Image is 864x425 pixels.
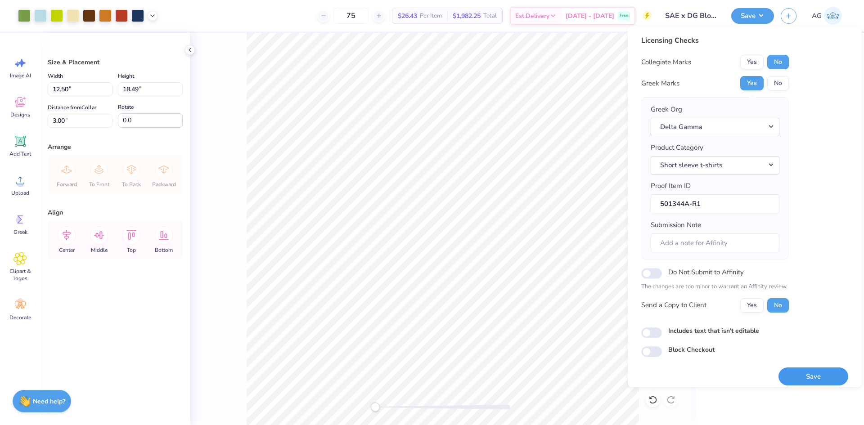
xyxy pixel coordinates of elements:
label: Product Category [651,143,703,153]
span: AG [812,11,822,21]
div: Collegiate Marks [641,57,691,67]
label: Includes text that isn't editable [668,326,759,336]
button: No [767,298,789,313]
span: Upload [11,189,29,197]
button: Save [778,367,848,386]
div: Size & Placement [48,58,183,67]
p: The changes are too minor to warrant an Affinity review. [641,282,789,291]
label: Height [118,71,134,81]
span: Middle [91,246,108,254]
button: Delta Gamma [651,118,779,136]
button: Short sleeve t-shirts [651,156,779,174]
label: Greek Org [651,104,682,115]
span: Add Text [9,150,31,157]
div: Send a Copy to Client [641,300,706,310]
span: $26.43 [398,11,417,21]
button: Save [731,8,774,24]
input: Add a note for Affinity [651,233,779,253]
label: Width [48,71,63,81]
span: Clipart & logos [5,268,35,282]
div: Greek Marks [641,78,679,89]
strong: Need help? [33,397,65,406]
span: Greek [13,228,27,236]
label: Rotate [118,102,134,112]
label: Proof Item ID [651,181,691,191]
button: Yes [740,76,764,90]
span: Free [620,13,628,19]
a: AG [808,7,846,25]
button: No [767,76,789,90]
span: Designs [10,111,30,118]
label: Do Not Submit to Affinity [668,266,744,278]
label: Submission Note [651,220,701,230]
input: Untitled Design [658,7,724,25]
button: No [767,55,789,69]
span: Est. Delivery [515,11,549,21]
span: Center [59,246,75,254]
input: – – [333,8,369,24]
span: Bottom [155,246,173,254]
span: Decorate [9,314,31,321]
span: Image AI [10,72,31,79]
div: Arrange [48,142,183,152]
label: Distance from Collar [48,102,96,113]
div: Licensing Checks [641,35,789,46]
span: Top [127,246,136,254]
div: Accessibility label [371,403,380,412]
label: Block Checkout [668,345,715,354]
button: Yes [740,55,764,69]
img: Aljosh Eyron Garcia [824,7,842,25]
span: Total [483,11,497,21]
span: Per Item [420,11,442,21]
span: [DATE] - [DATE] [566,11,614,21]
span: $1,982.25 [453,11,481,21]
div: Align [48,208,183,217]
button: Yes [740,298,764,313]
